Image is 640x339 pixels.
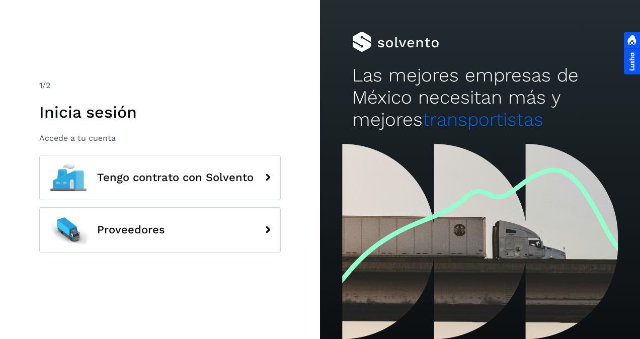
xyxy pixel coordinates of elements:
[97,224,165,236] span: Proveedores
[39,79,281,92] div: /2
[39,103,281,122] h1: Inicia sesión
[97,172,254,184] span: Tengo contrato con Solvento
[39,155,281,200] button: Tengo contrato con Solvento
[39,80,42,90] span: 1
[423,109,543,130] span: transportistas
[39,133,281,143] p: Accede a tu cuenta
[352,64,608,131] h2: Las mejores empresas de México necesitan más y mejores
[39,207,281,252] button: Proveedores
